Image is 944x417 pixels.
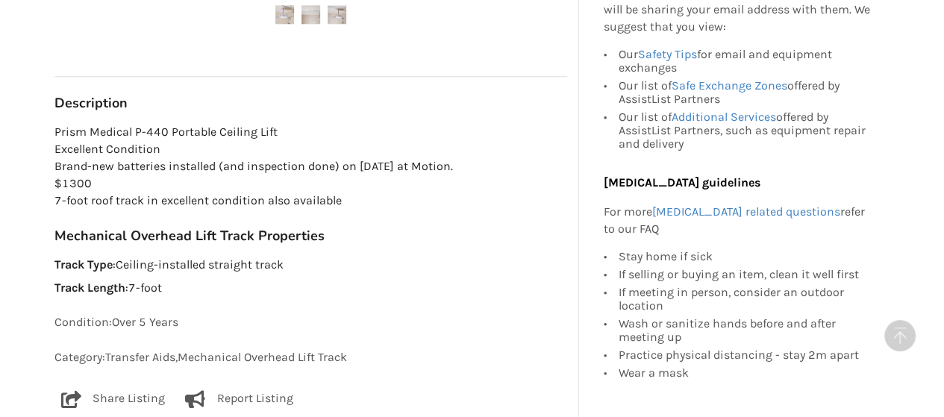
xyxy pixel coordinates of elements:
p: : 7-foot [54,280,567,297]
div: Our list of offered by AssistList Partners, such as equipment repair and delivery [618,108,870,151]
a: Additional Services [671,110,775,124]
h3: Mechanical Overhead Lift Track Properties [54,228,567,245]
div: Wear a mask [618,364,870,380]
a: Safety Tips [637,47,696,61]
div: Stay home if sick [618,250,870,266]
p: Share Listing [93,390,165,408]
a: [MEDICAL_DATA] related questions [651,204,840,219]
img: prism medical p-440 portable ceiling lift in excellent condition-mechanical overhead lift track-t... [328,5,346,24]
p: : Ceiling-installed straight track [54,257,567,274]
div: Practice physical distancing - stay 2m apart [618,346,870,364]
p: Category: Transfer Aids , Mechanical Overhead Lift Track [54,349,567,366]
div: Our for email and equipment exchanges [618,48,870,77]
img: prism medical p-440 portable ceiling lift in excellent condition-mechanical overhead lift track-t... [275,5,294,24]
p: For more refer to our FAQ [603,204,870,238]
div: If meeting in person, consider an outdoor location [618,283,870,315]
img: prism medical p-440 portable ceiling lift in excellent condition-mechanical overhead lift track-t... [301,5,320,24]
strong: Track Type [54,257,113,272]
strong: Track Length [54,280,125,295]
b: [MEDICAL_DATA] guidelines [603,175,760,189]
p: Condition: Over 5 Years [54,314,567,331]
h3: Description [54,95,567,112]
p: Report Listing [217,390,293,408]
div: Our list of offered by AssistList Partners [618,77,870,108]
div: If selling or buying an item, clean it well first [618,266,870,283]
div: Wash or sanitize hands before and after meeting up [618,315,870,346]
a: Safe Exchange Zones [671,78,787,93]
p: Prism Medical P-440 Portable Ceiling Lift Excellent Condition Brand-new batteries installed (and ... [54,124,567,209]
